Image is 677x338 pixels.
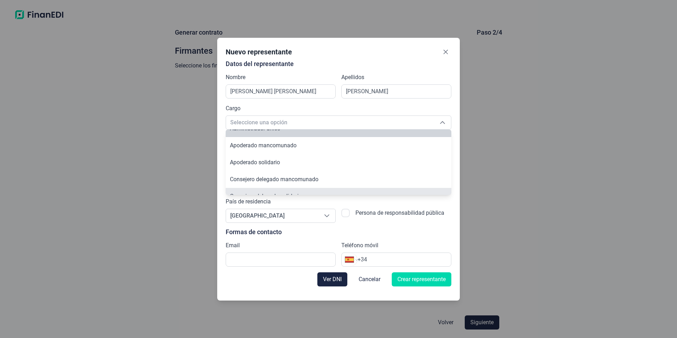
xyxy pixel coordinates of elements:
[440,46,451,58] button: Close
[317,272,347,286] button: Ver DNI
[230,176,318,183] span: Consejero delegado mancomunado
[397,275,446,284] span: Crear representante
[226,60,451,67] p: Datos del representante
[230,159,280,166] span: Apoderado solidario
[434,116,451,129] div: Seleccione una opción
[226,241,240,250] label: Email
[226,188,451,205] li: Consejero delegado solidario
[230,125,280,132] span: Administrador único
[226,137,451,154] li: Apoderado mancomunado
[226,73,245,82] label: Nombre
[226,171,451,188] li: Consejero delegado mancomunado
[341,73,364,82] label: Apellidos
[226,47,292,57] div: Nuevo representante
[392,272,451,286] button: Crear representante
[230,193,302,200] span: Consejero delegado solidario
[359,275,380,284] span: Cancelar
[230,142,297,149] span: Apoderado mancomunado
[318,209,335,223] div: Seleccione una opción
[226,209,318,223] span: [GEOGRAPHIC_DATA]
[226,229,451,236] p: Formas de contacto
[226,154,451,171] li: Apoderado solidario
[323,275,342,284] span: Ver DNI
[226,116,434,129] span: Seleccione una opción
[353,272,386,286] button: Cancelar
[226,197,271,206] label: País de residencia
[355,209,444,223] label: Persona de responsabilidad pública
[226,104,240,113] label: Cargo
[341,241,378,250] label: Teléfono móvil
